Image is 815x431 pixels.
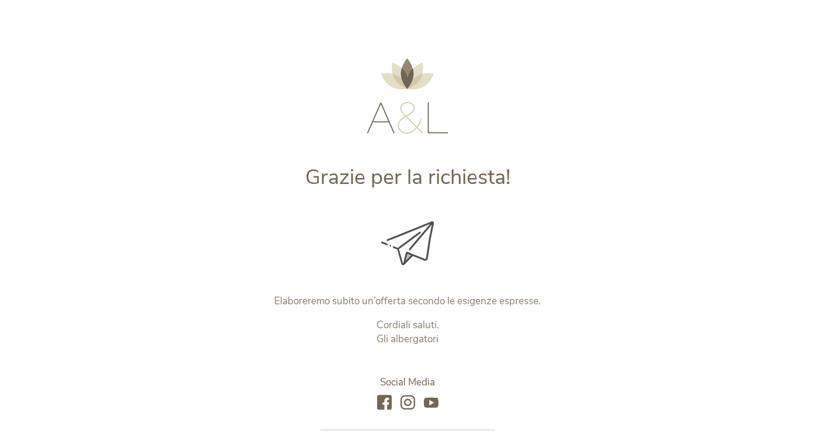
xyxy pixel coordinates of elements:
span: Grazie per la richiesta! [305,163,510,192]
span: Social Media [380,376,435,389]
img: Grazie per la richiesta! [381,221,434,265]
a: youtube [424,395,438,411]
a: facebook [377,395,392,411]
p: Cordiali saluti. Gli albergatori [164,318,652,346]
p: Elaboreremo subito un’offerta secondo le esigenze espresse. [164,294,652,308]
a: instagram [400,395,415,411]
img: AMONTI & LUNARIS Wellnessresort [367,58,448,134]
